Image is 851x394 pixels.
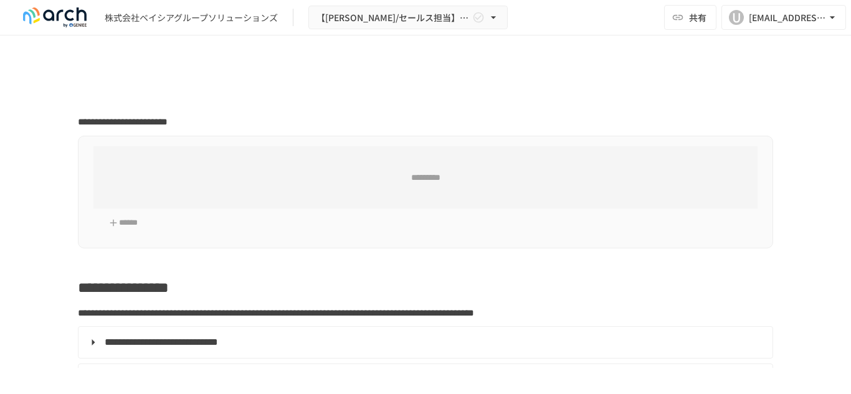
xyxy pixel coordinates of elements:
div: U [729,10,744,25]
div: 株式会社ベイシアグループソリューションズ [105,11,278,24]
div: [EMAIL_ADDRESS][DOMAIN_NAME] [749,10,826,26]
button: U[EMAIL_ADDRESS][DOMAIN_NAME] [721,5,846,30]
span: 【[PERSON_NAME]/セールス担当】株式会社ベイシアグループソリューションズ様_導入支援サポート [316,10,470,26]
span: 共有 [689,11,706,24]
button: 【[PERSON_NAME]/セールス担当】株式会社ベイシアグループソリューションズ様_導入支援サポート [308,6,508,30]
img: logo-default@2x-9cf2c760.svg [15,7,95,27]
button: 共有 [664,5,716,30]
